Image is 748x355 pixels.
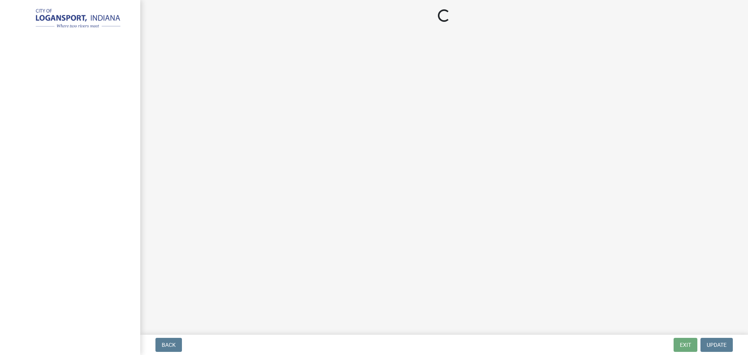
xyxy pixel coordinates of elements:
[162,342,176,348] span: Back
[700,338,733,352] button: Update
[155,338,182,352] button: Back
[707,342,727,348] span: Update
[674,338,697,352] button: Exit
[16,8,128,30] img: City of Logansport, Indiana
